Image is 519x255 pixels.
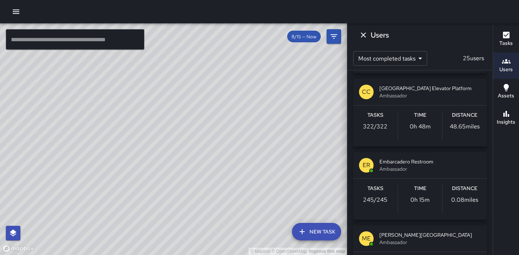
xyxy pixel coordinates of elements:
h6: Time [414,111,426,119]
p: 322 / 322 [363,122,387,131]
span: 8/15 — Now [287,34,321,40]
h6: Time [414,185,426,193]
p: ER [363,161,370,170]
h6: Insights [497,118,515,126]
button: Assets [493,79,519,105]
span: Embarcadero Restroom [379,158,481,165]
button: Insights [493,105,519,131]
span: [GEOGRAPHIC_DATA] Elevator Platform [379,85,481,92]
h6: Tasks [367,111,383,119]
button: Dismiss [356,28,371,42]
p: 0h 15m [410,196,430,204]
span: Ambassador [379,239,481,246]
span: [PERSON_NAME][GEOGRAPHIC_DATA] [379,231,481,239]
h6: Distance [452,185,477,193]
h6: Users [499,66,513,74]
p: ME [362,234,371,243]
p: 0h 48m [410,122,431,131]
span: Ambassador [379,165,481,173]
button: Tasks [493,26,519,53]
p: 0.08 miles [451,196,478,204]
button: EREmbarcadero RestroomAmbassadorTasks245/245Time0h 15mDistance0.08miles [353,152,487,220]
button: CC[GEOGRAPHIC_DATA] Elevator PlatformAmbassadorTasks322/322Time0h 48mDistance48.65miles [353,79,487,146]
p: CC [362,88,371,96]
button: Filters [327,29,341,44]
h6: Users [371,29,389,41]
h6: Tasks [367,185,383,193]
p: 25 users [460,54,487,63]
button: Users [493,53,519,79]
h6: Distance [452,111,477,119]
div: Most completed tasks [353,51,427,66]
button: New Task [292,223,341,240]
span: Ambassador [379,92,481,99]
p: 245 / 245 [363,196,387,204]
h6: Assets [498,92,514,100]
p: 48.65 miles [450,122,480,131]
h6: Tasks [499,39,513,47]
